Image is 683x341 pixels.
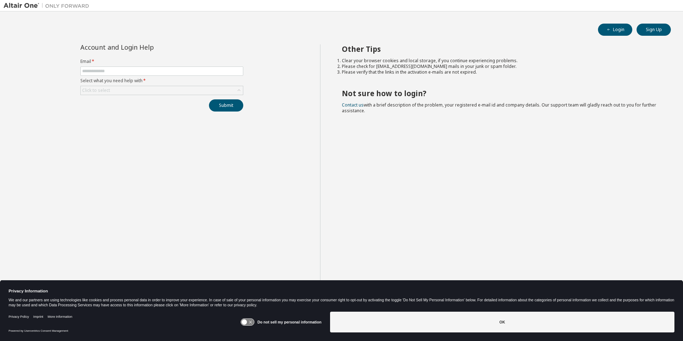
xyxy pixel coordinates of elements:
img: Altair One [4,2,93,9]
button: Submit [209,99,243,112]
label: Email [80,59,243,64]
div: Click to select [81,86,243,95]
span: with a brief description of the problem, your registered e-mail id and company details. Our suppo... [342,102,656,114]
h2: Not sure how to login? [342,89,658,98]
button: Sign Up [637,24,671,36]
h2: Other Tips [342,44,658,54]
label: Select what you need help with [80,78,243,84]
li: Clear your browser cookies and local storage, if you continue experiencing problems. [342,58,658,64]
li: Please verify that the links in the activation e-mails are not expired. [342,69,658,75]
div: Account and Login Help [80,44,211,50]
div: Click to select [82,88,110,93]
li: Please check for [EMAIL_ADDRESS][DOMAIN_NAME] mails in your junk or spam folder. [342,64,658,69]
a: Contact us [342,102,364,108]
button: Login [598,24,632,36]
